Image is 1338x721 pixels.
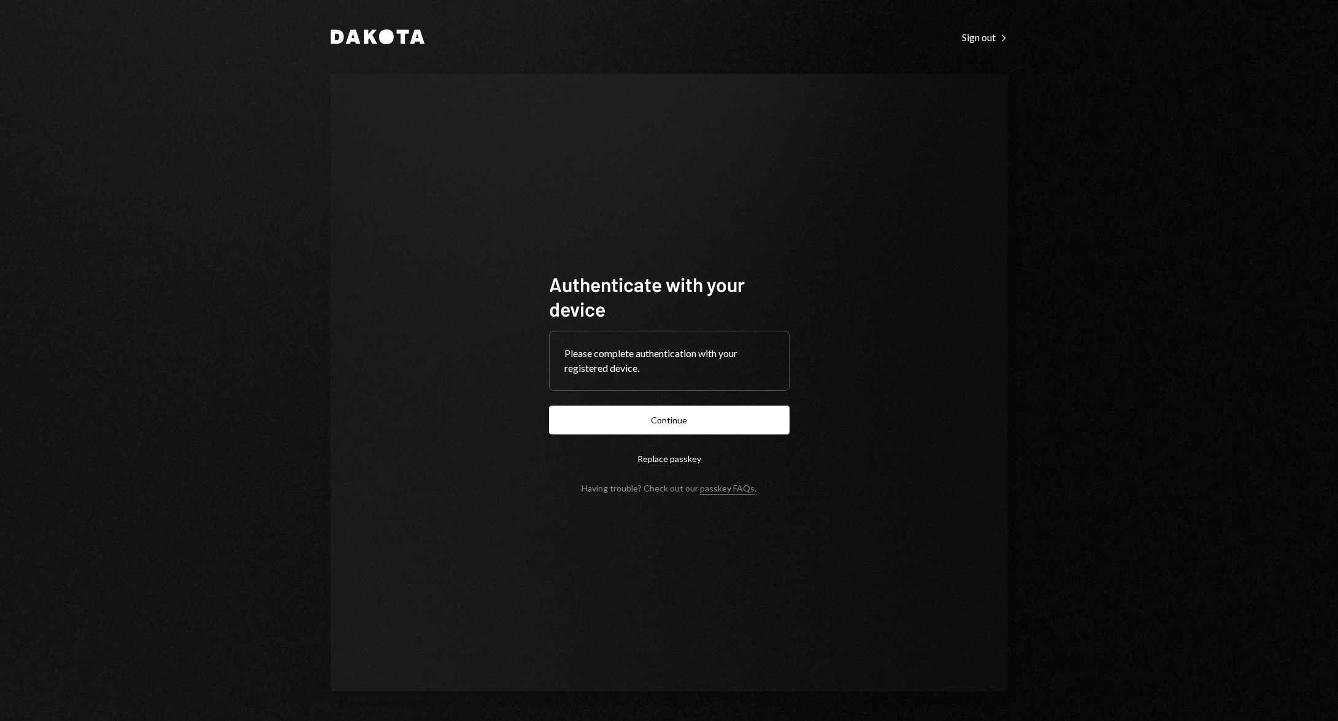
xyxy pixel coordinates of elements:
[962,30,1008,44] a: Sign out
[549,406,790,434] button: Continue
[582,483,756,493] div: Having trouble? Check out our .
[700,483,755,495] a: passkey FAQs
[549,444,790,473] button: Replace passkey
[962,31,1008,44] div: Sign out
[549,272,790,321] h1: Authenticate with your device
[564,346,774,376] div: Please complete authentication with your registered device.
